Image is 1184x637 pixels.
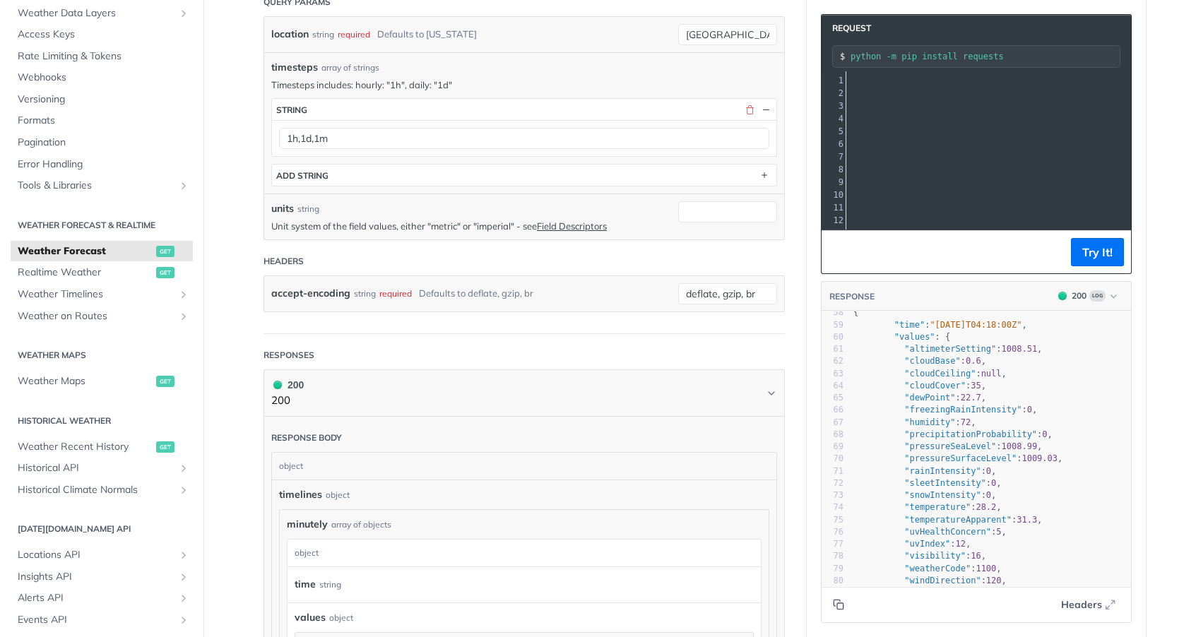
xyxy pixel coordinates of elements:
div: 1 [822,74,846,87]
span: Error Handling [18,157,189,172]
button: Copy to clipboard [829,242,848,263]
label: accept-encoding [271,283,350,304]
input: Request instructions [851,52,1120,61]
div: 64 [822,380,843,392]
span: 1008.99 [1002,441,1038,451]
span: "rainIntensity" [904,466,981,476]
a: Events APIShow subpages for Events API [11,609,193,631]
span: 1008.51 [1002,344,1038,354]
button: Show subpages for Tools & Libraries [178,180,189,191]
div: 12 [822,214,846,227]
span: Pagination [18,136,189,150]
button: Show subpages for Events API [178,614,189,626]
span: "sleetIntensity" [904,478,986,488]
span: 0 [1042,429,1047,439]
div: array of objects [331,518,391,531]
span: 35 [971,381,981,391]
span: "windDirection" [904,576,981,585]
a: Weather Mapsget [11,371,193,392]
span: : , [853,429,1053,439]
span: 0 [986,490,991,500]
span: Access Keys [18,28,189,42]
a: Weather TimelinesShow subpages for Weather Timelines [11,284,193,305]
div: Defaults to deflate, gzip, br [419,283,533,304]
span: "cloudBase" [904,356,960,366]
span: : , [853,417,976,427]
div: 79 [822,563,843,575]
button: RESPONSE [829,290,875,304]
span: Historical Climate Normals [18,483,174,497]
span: "pressureSurfaceLevel" [904,453,1017,463]
div: 8 [822,163,846,176]
span: Weather Forecast [18,244,153,258]
h2: Weather Maps [11,349,193,362]
div: string [276,105,307,115]
span: "precipitationProbability" [904,429,1037,439]
div: array of strings [321,61,379,74]
span: : , [853,405,1037,415]
div: 72 [822,477,843,489]
div: string [319,574,341,595]
span: "humidity" [904,417,955,427]
a: Historical APIShow subpages for Historical API [11,458,193,479]
span: Weather Maps [18,374,153,388]
div: object [329,612,353,624]
button: Show subpages for Locations API [178,549,189,561]
div: 75 [822,514,843,526]
span: "freezingRainIntensity" [904,405,1022,415]
span: "values" [894,332,935,342]
span: : , [853,478,1002,488]
span: 0 [991,478,996,488]
span: "weatherCode" [904,564,971,573]
a: Realtime Weatherget [11,262,193,283]
span: "cloudCeiling" [904,369,976,379]
a: Tools & LibrariesShow subpages for Tools & Libraries [11,175,193,196]
span: Realtime Weather [18,266,153,280]
span: Weather Recent History [18,440,153,454]
button: Show subpages for Alerts API [178,593,189,604]
div: 7 [822,150,846,163]
button: string [272,99,776,120]
div: Headers [264,255,304,268]
div: 73 [822,489,843,501]
h2: [DATE][DOMAIN_NAME] API [11,523,193,535]
div: object [326,489,350,501]
span: timesteps [271,60,318,75]
span: "[DATE]T04:18:00Z" [930,320,1022,330]
span: Weather Data Layers [18,6,174,20]
div: ADD string [276,170,328,181]
span: Log [1089,290,1106,302]
h2: Historical Weather [11,415,193,427]
div: 2 [822,87,846,100]
div: 200 [1072,290,1087,302]
div: 71 [822,465,843,477]
div: 10 [822,189,846,201]
div: 69 [822,441,843,453]
div: 74 [822,501,843,513]
span: 31.3 [1017,515,1037,525]
span: "temperatureApparent" [904,515,1012,525]
span: : , [853,369,1007,379]
span: 0 [1027,405,1032,415]
div: 3 [822,100,846,112]
span: timelines [279,487,322,502]
span: Insights API [18,570,174,584]
span: Tools & Libraries [18,179,174,193]
span: values [295,610,326,625]
a: Rate Limiting & Tokens [11,46,193,67]
span: Weather Timelines [18,287,174,302]
span: : , [853,564,1002,573]
span: "altimeterSetting" [904,344,996,354]
div: string [312,24,334,44]
div: Responses [264,349,314,362]
div: required [379,283,412,304]
div: object [288,540,757,566]
button: Show subpages for Weather Data Layers [178,8,189,19]
button: Try It! [1071,238,1124,266]
div: 59 [822,319,843,331]
button: Hide [759,103,772,116]
span: : , [853,490,996,500]
a: Error Handling [11,154,193,175]
span: : , [853,344,1042,354]
button: Show subpages for Weather Timelines [178,289,189,300]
